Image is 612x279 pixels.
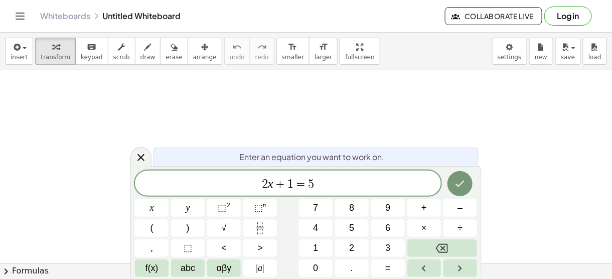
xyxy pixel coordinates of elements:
span: f(x) [145,261,159,275]
span: + [421,201,427,215]
button: Minus [443,199,477,217]
button: Toggle navigation [12,8,28,24]
button: Plus [407,199,441,217]
span: 2 [262,178,268,190]
button: transform [35,38,76,65]
button: Greater than [243,239,277,257]
span: transform [41,54,70,61]
button: arrange [188,38,222,65]
span: 9 [385,201,390,215]
button: redoredo [250,38,274,65]
span: + [273,178,288,190]
i: undo [232,41,242,53]
sup: n [263,201,266,209]
button: . [335,259,369,277]
span: redo [255,54,269,61]
button: save [555,38,581,65]
button: Left arrow [407,259,441,277]
var: x [268,177,273,190]
span: Enter an equation you want to work on. [239,151,384,163]
button: Divide [443,219,477,237]
button: Functions [135,259,169,277]
span: ⬚ [218,203,226,213]
button: Square root [207,219,241,237]
button: new [529,38,553,65]
button: Backspace [407,239,477,257]
button: Log in [544,7,592,26]
button: Less than [207,239,241,257]
span: < [221,241,227,255]
span: erase [166,54,182,61]
i: format_size [319,41,328,53]
button: erase [160,38,188,65]
button: 4 [299,219,333,237]
span: keypad [81,54,103,61]
span: x [150,201,154,215]
button: settings [492,38,527,65]
button: Squared [207,199,241,217]
span: draw [140,54,156,61]
button: 5 [335,219,369,237]
button: Done [447,171,473,196]
span: a [256,261,264,275]
a: Whiteboards [40,11,90,21]
span: fullscreen [345,54,374,61]
span: ) [187,221,190,235]
span: × [421,221,427,235]
button: ( [135,219,169,237]
span: arrange [193,54,217,61]
span: y [186,201,190,215]
button: 9 [371,199,405,217]
button: 0 [299,259,333,277]
span: smaller [282,54,304,61]
span: 5 [308,178,314,190]
span: 5 [349,221,354,235]
span: – [457,201,463,215]
span: 6 [385,221,390,235]
span: larger [315,54,332,61]
button: scrub [108,38,135,65]
button: undoundo [224,38,250,65]
span: 0 [313,261,318,275]
button: Right arrow [443,259,477,277]
span: ( [150,221,154,235]
button: insert [5,38,33,65]
span: ÷ [458,221,463,235]
span: , [150,241,153,255]
span: 1 [287,178,293,190]
button: y [171,199,205,217]
button: x [135,199,169,217]
span: = [385,261,391,275]
i: format_size [288,41,297,53]
button: fullscreen [340,38,380,65]
span: | [256,263,258,273]
span: abc [181,261,195,275]
span: = [293,178,308,190]
span: settings [498,54,522,61]
button: Greek alphabet [207,259,241,277]
span: 1 [313,241,318,255]
sup: 2 [226,201,230,209]
span: undo [230,54,245,61]
button: 7 [299,199,333,217]
span: scrub [113,54,130,61]
span: 3 [385,241,390,255]
span: αβγ [217,261,232,275]
button: Equals [371,259,405,277]
span: 2 [349,241,354,255]
button: format_sizelarger [309,38,338,65]
span: > [257,241,263,255]
button: draw [135,38,161,65]
button: 2 [335,239,369,257]
span: | [262,263,264,273]
button: 3 [371,239,405,257]
span: Collaborate Live [453,12,534,21]
span: insert [11,54,28,61]
i: keyboard [87,41,96,53]
i: redo [257,41,267,53]
span: load [588,54,601,61]
button: ) [171,219,205,237]
span: ⬚ [184,241,192,255]
button: Alphabet [171,259,205,277]
button: Placeholder [171,239,205,257]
